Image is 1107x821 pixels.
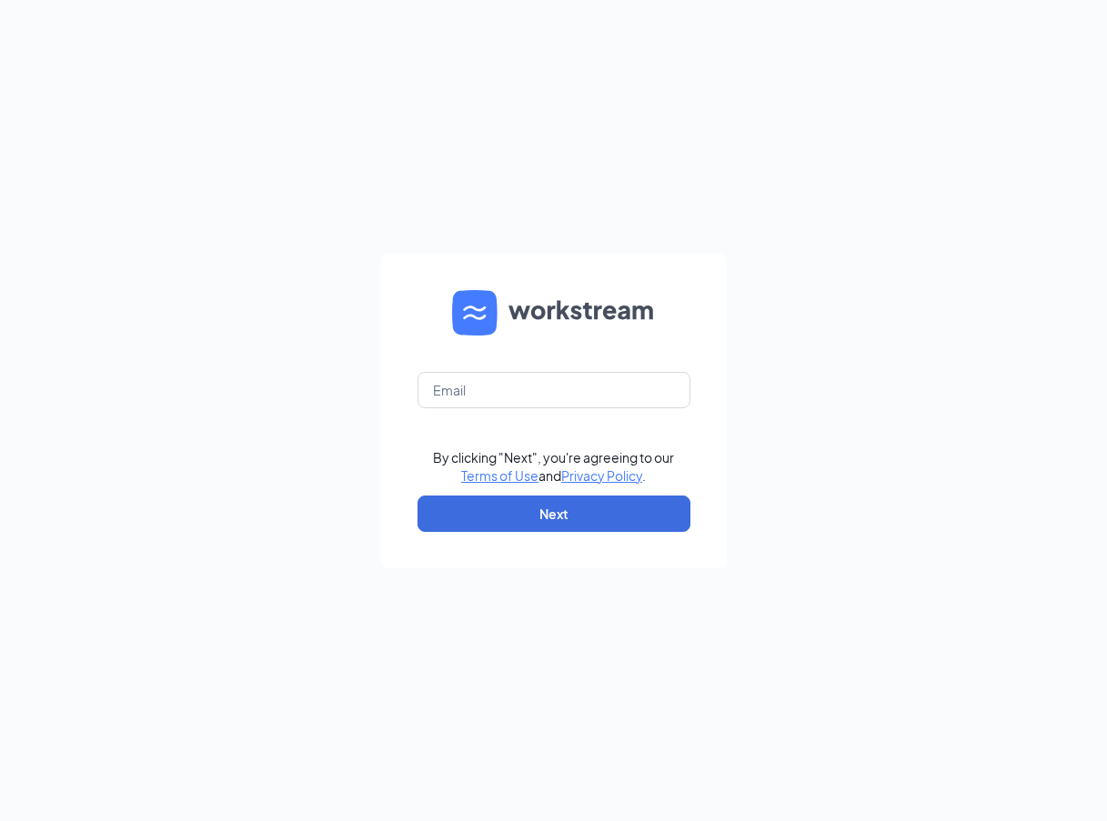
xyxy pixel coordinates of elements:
[561,467,642,484] a: Privacy Policy
[461,467,538,484] a: Terms of Use
[452,290,656,335] img: WS logo and Workstream text
[418,496,690,532] button: Next
[418,372,690,408] input: Email
[433,448,674,485] div: By clicking "Next", you're agreeing to our and .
